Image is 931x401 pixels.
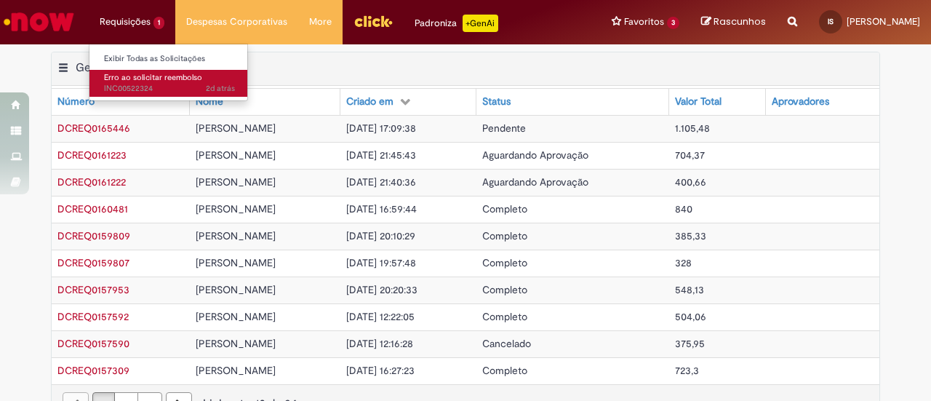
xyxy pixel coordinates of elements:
div: Nome [196,95,223,109]
img: ServiceNow [1,7,76,36]
span: DCREQ0161222 [57,175,126,188]
span: 1 [153,17,164,29]
span: DCREQ0161223 [57,148,127,162]
span: 2d atrás [206,83,235,94]
span: [DATE] 12:16:28 [346,337,413,350]
span: Requisições [100,15,151,29]
span: Completo [482,283,527,296]
div: Valor Total [675,95,722,109]
span: DCREQ0160481 [57,202,128,215]
a: Abrir Registro: DCREQ0157592 [57,310,129,323]
a: Exibir Todas as Solicitações [89,51,249,67]
span: [PERSON_NAME] [196,337,276,350]
span: [DATE] 16:59:44 [346,202,417,215]
span: [DATE] 20:20:33 [346,283,417,296]
span: 548,13 [675,283,704,296]
span: 840 [675,202,692,215]
span: [DATE] 17:09:38 [346,122,416,135]
span: [DATE] 21:40:36 [346,175,416,188]
a: Abrir Registro: DCREQ0159809 [57,229,130,242]
span: 375,95 [675,337,705,350]
span: Erro ao solicitar reembolso [104,72,202,83]
span: DCREQ0157953 [57,283,129,296]
span: DCREQ0159807 [57,256,129,269]
img: click_logo_yellow_360x200.png [353,10,393,32]
div: Padroniza [415,15,498,32]
span: [DATE] 16:27:23 [346,364,415,377]
span: Completo [482,364,527,377]
span: 328 [675,256,692,269]
a: Abrir Registro: DCREQ0157953 [57,283,129,296]
span: 385,33 [675,229,706,242]
span: [DATE] 20:10:29 [346,229,415,242]
span: DCREQ0165446 [57,122,130,135]
div: Status [482,95,511,109]
span: DCREQ0159809 [57,229,130,242]
ul: Requisições [89,44,248,101]
span: Aguardando Aprovação [482,148,588,162]
span: 504,06 [675,310,706,323]
span: DCREQ0157309 [57,364,129,377]
div: Número [57,95,95,109]
a: Rascunhos [701,15,766,29]
span: [PERSON_NAME] [196,229,276,242]
span: [PERSON_NAME] [847,15,920,28]
button: General Refund Menu de contexto [57,60,69,79]
span: Completo [482,229,527,242]
span: 400,66 [675,175,706,188]
a: Abrir Registro: DCREQ0161223 [57,148,127,162]
span: Completo [482,202,527,215]
span: INC00522324 [104,83,235,95]
span: 3 [667,17,679,29]
span: [DATE] 12:22:05 [346,310,415,323]
span: Aguardando Aprovação [482,175,588,188]
span: DCREQ0157592 [57,310,129,323]
a: Abrir Registro: DCREQ0160481 [57,202,128,215]
span: Completo [482,256,527,269]
span: [PERSON_NAME] [196,148,276,162]
span: [PERSON_NAME] [196,256,276,269]
span: [PERSON_NAME] [196,175,276,188]
h2: General Refund [76,60,156,75]
span: IS [828,17,834,26]
time: 27/08/2025 10:28:18 [206,83,235,94]
a: Aberto INC00522324 : Erro ao solicitar reembolso [89,70,249,97]
span: 1.105,48 [675,122,710,135]
div: Aprovadores [772,95,829,109]
span: [PERSON_NAME] [196,202,276,215]
span: [PERSON_NAME] [196,364,276,377]
a: Abrir Registro: DCREQ0161222 [57,175,126,188]
span: Despesas Corporativas [186,15,287,29]
span: Completo [482,310,527,323]
a: Abrir Registro: DCREQ0157309 [57,364,129,377]
a: Abrir Registro: DCREQ0159807 [57,256,129,269]
span: Favoritos [624,15,664,29]
a: Abrir Registro: DCREQ0165446 [57,122,130,135]
span: More [309,15,332,29]
span: DCREQ0157590 [57,337,129,350]
span: Pendente [482,122,526,135]
p: +GenAi [463,15,498,32]
span: 723,3 [675,364,699,377]
span: [PERSON_NAME] [196,122,276,135]
span: Rascunhos [714,15,766,28]
span: [DATE] 19:57:48 [346,256,416,269]
span: Cancelado [482,337,531,350]
span: 704,37 [675,148,705,162]
span: [DATE] 21:45:43 [346,148,416,162]
div: Criado em [346,95,393,109]
span: [PERSON_NAME] [196,283,276,296]
span: [PERSON_NAME] [196,310,276,323]
a: Abrir Registro: DCREQ0157590 [57,337,129,350]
